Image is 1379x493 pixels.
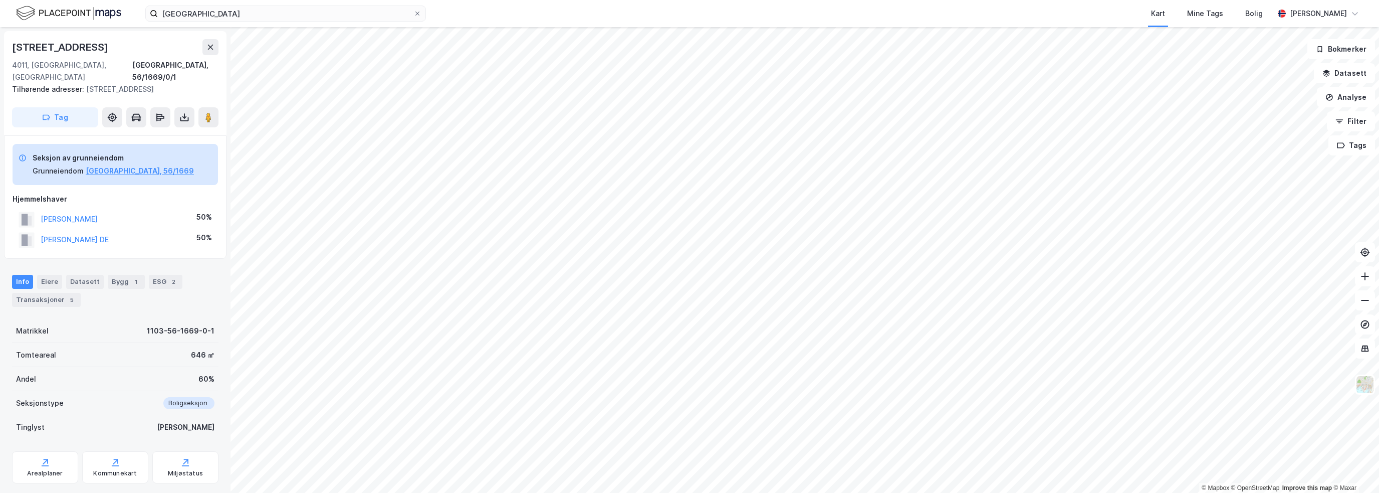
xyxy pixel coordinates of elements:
[12,85,86,93] span: Tilhørende adresser:
[1151,8,1165,20] div: Kart
[108,275,145,289] div: Bygg
[12,39,110,55] div: [STREET_ADDRESS]
[1231,484,1280,491] a: OpenStreetMap
[149,275,182,289] div: ESG
[1314,63,1375,83] button: Datasett
[12,275,33,289] div: Info
[157,421,214,433] div: [PERSON_NAME]
[147,325,214,337] div: 1103-56-1669-0-1
[191,349,214,361] div: 646 ㎡
[86,165,194,177] button: [GEOGRAPHIC_DATA], 56/1669
[12,293,81,307] div: Transaksjoner
[168,469,203,477] div: Miljøstatus
[1355,375,1374,394] img: Z
[16,325,49,337] div: Matrikkel
[1290,8,1347,20] div: [PERSON_NAME]
[12,83,210,95] div: [STREET_ADDRESS]
[16,397,64,409] div: Seksjonstype
[132,59,218,83] div: [GEOGRAPHIC_DATA], 56/1669/0/1
[158,6,413,21] input: Søk på adresse, matrikkel, gårdeiere, leietakere eller personer
[1329,445,1379,493] div: Kontrollprogram for chat
[13,193,218,205] div: Hjemmelshaver
[37,275,62,289] div: Eiere
[12,107,98,127] button: Tag
[1202,484,1229,491] a: Mapbox
[1187,8,1223,20] div: Mine Tags
[16,349,56,361] div: Tomteareal
[33,152,194,164] div: Seksjon av grunneiendom
[33,165,84,177] div: Grunneiendom
[12,59,132,83] div: 4011, [GEOGRAPHIC_DATA], [GEOGRAPHIC_DATA]
[1327,111,1375,131] button: Filter
[198,373,214,385] div: 60%
[1282,484,1332,491] a: Improve this map
[93,469,137,477] div: Kommunekart
[16,5,121,22] img: logo.f888ab2527a4732fd821a326f86c7f29.svg
[1328,135,1375,155] button: Tags
[66,275,104,289] div: Datasett
[67,295,77,305] div: 5
[1245,8,1263,20] div: Bolig
[1307,39,1375,59] button: Bokmerker
[1329,445,1379,493] iframe: Chat Widget
[168,277,178,287] div: 2
[196,211,212,223] div: 50%
[16,421,45,433] div: Tinglyst
[16,373,36,385] div: Andel
[131,277,141,287] div: 1
[27,469,63,477] div: Arealplaner
[1317,87,1375,107] button: Analyse
[196,232,212,244] div: 50%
